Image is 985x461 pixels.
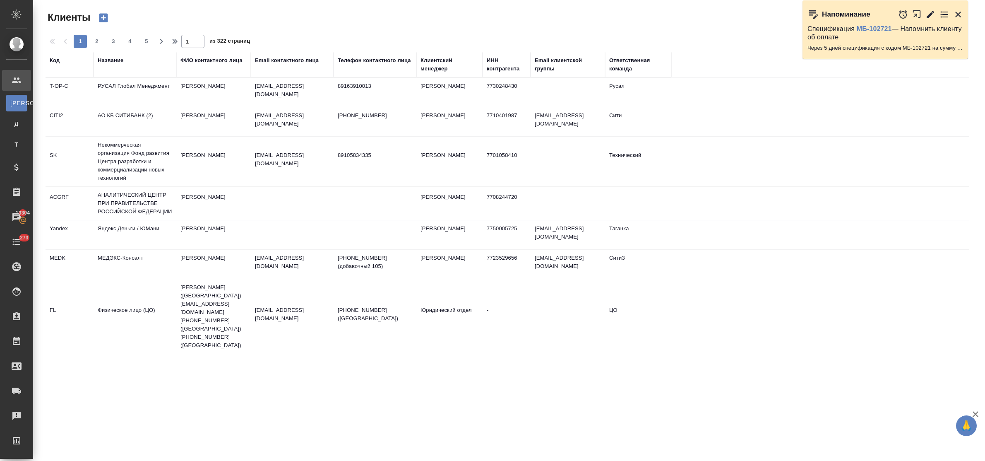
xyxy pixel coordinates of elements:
[338,254,412,270] p: [PHONE_NUMBER] (добавочный 105)
[180,56,243,65] div: ФИО контактного лица
[46,220,94,249] td: Yandex
[94,302,176,331] td: Физическое лицо (ЦО)
[822,10,870,19] p: Напоминание
[483,302,531,331] td: -
[123,37,137,46] span: 4
[483,107,531,136] td: 7710401987
[605,147,671,176] td: Технический
[46,107,94,136] td: CITI2
[338,151,412,159] p: 89105834335
[140,35,153,48] button: 5
[483,220,531,249] td: 7750005725
[46,189,94,218] td: ACGRF
[176,147,251,176] td: [PERSON_NAME]
[6,136,27,153] a: Т
[531,220,605,249] td: [EMAIL_ADDRESS][DOMAIN_NAME]
[46,302,94,331] td: FL
[209,36,250,48] span: из 322 страниц
[416,107,483,136] td: [PERSON_NAME]
[898,10,908,19] button: Отложить
[176,220,251,249] td: [PERSON_NAME]
[46,147,94,176] td: SK
[338,82,412,90] p: 89163910013
[2,207,31,227] a: 13304
[939,10,949,19] button: Перейти в todo
[90,37,103,46] span: 2
[6,95,27,111] a: [PERSON_NAME]
[487,56,526,73] div: ИНН контрагента
[255,82,329,99] p: [EMAIL_ADDRESS][DOMAIN_NAME]
[6,116,27,132] a: Д
[94,107,176,136] td: АО КБ СИТИБАНК (2)
[255,111,329,128] p: [EMAIL_ADDRESS][DOMAIN_NAME]
[605,107,671,136] td: Сити
[15,234,34,242] span: 273
[176,189,251,218] td: [PERSON_NAME]
[953,10,963,19] button: Закрыть
[140,37,153,46] span: 5
[94,187,176,220] td: АНАЛИТИЧЕСКИЙ ЦЕНТР ПРИ ПРАВИТЕЛЬСТВЕ РОССИЙСКОЙ ФЕДЕРАЦИИ
[94,78,176,107] td: РУСАЛ Глобал Менеджмент
[609,56,667,73] div: Ответственная команда
[94,250,176,279] td: МЕДЭКС-Консалт
[416,78,483,107] td: [PERSON_NAME]
[535,56,601,73] div: Email клиентской группы
[605,302,671,331] td: ЦО
[176,250,251,279] td: [PERSON_NAME]
[10,120,23,128] span: Д
[176,279,251,354] td: [PERSON_NAME] ([GEOGRAPHIC_DATA]) [EMAIL_ADDRESS][DOMAIN_NAME] [PHONE_NUMBER] ([GEOGRAPHIC_DATA])...
[107,35,120,48] button: 3
[255,254,329,270] p: [EMAIL_ADDRESS][DOMAIN_NAME]
[959,417,973,434] span: 🙏
[46,11,90,24] span: Клиенты
[857,25,892,32] a: МБ-102721
[807,25,963,41] p: Спецификация — Напомнить клиенту об оплате
[483,250,531,279] td: 7723529656
[11,209,35,217] span: 13304
[416,302,483,331] td: Юридический отдел
[483,189,531,218] td: 7708244720
[10,99,23,107] span: [PERSON_NAME]
[176,107,251,136] td: [PERSON_NAME]
[483,147,531,176] td: 7701058410
[176,78,251,107] td: [PERSON_NAME]
[531,107,605,136] td: [EMAIL_ADDRESS][DOMAIN_NAME]
[416,220,483,249] td: [PERSON_NAME]
[2,232,31,252] a: 273
[605,78,671,107] td: Русал
[255,306,329,323] p: [EMAIL_ADDRESS][DOMAIN_NAME]
[255,151,329,168] p: [EMAIL_ADDRESS][DOMAIN_NAME]
[807,44,963,52] p: Через 5 дней спецификация с кодом МБ-102721 на сумму 2880 RUB будет просрочена
[46,78,94,107] td: T-OP-C
[107,37,120,46] span: 3
[123,35,137,48] button: 4
[90,35,103,48] button: 2
[416,147,483,176] td: [PERSON_NAME]
[10,140,23,149] span: Т
[925,10,935,19] button: Редактировать
[605,250,671,279] td: Сити3
[416,250,483,279] td: [PERSON_NAME]
[605,220,671,249] td: Таганка
[94,137,176,186] td: Некоммерческая организация Фонд развития Центра разработки и коммерциализации новых технологий
[912,5,922,23] button: Открыть в новой вкладке
[338,111,412,120] p: [PHONE_NUMBER]
[420,56,478,73] div: Клиентский менеджер
[94,11,113,25] button: Создать
[531,250,605,279] td: [EMAIL_ADDRESS][DOMAIN_NAME]
[46,250,94,279] td: MEDK
[94,220,176,249] td: Яндекс Деньги / ЮМани
[416,189,483,218] td: [PERSON_NAME]
[98,56,123,65] div: Название
[338,56,411,65] div: Телефон контактного лица
[50,56,60,65] div: Код
[338,306,412,323] p: [PHONE_NUMBER] ([GEOGRAPHIC_DATA])
[255,56,319,65] div: Email контактного лица
[483,78,531,107] td: 7730248430
[956,415,977,436] button: 🙏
